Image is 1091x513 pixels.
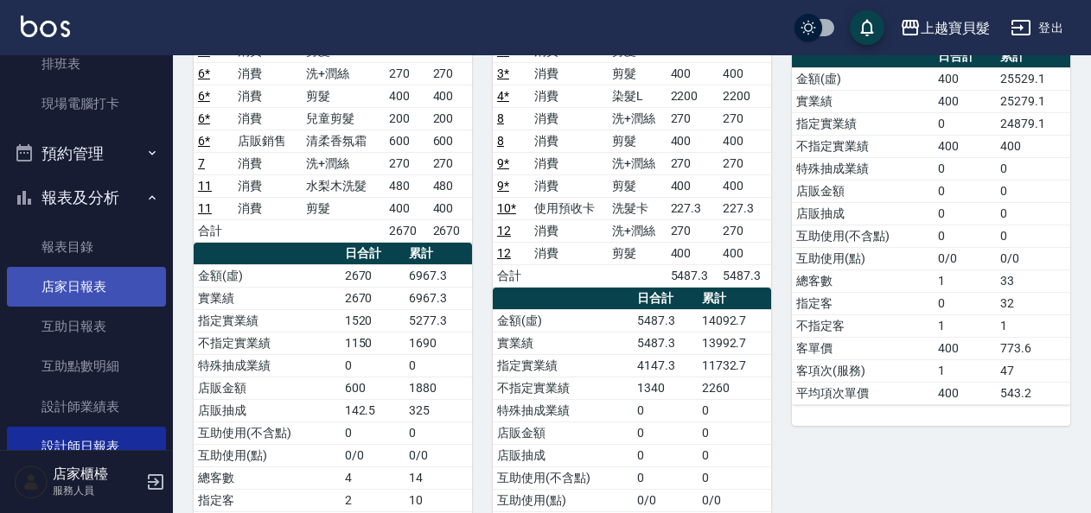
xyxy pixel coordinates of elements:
[792,157,934,180] td: 特殊抽成業績
[405,264,472,287] td: 6967.3
[302,130,385,152] td: 清柔香氛霜
[233,152,302,174] td: 消費
[302,152,385,174] td: 洗+潤絲
[698,354,771,377] td: 11732.7
[14,465,48,499] img: Person
[633,444,697,466] td: 0
[718,219,771,242] td: 270
[341,354,405,377] td: 0
[405,399,472,421] td: 325
[667,197,719,219] td: 227.3
[194,332,341,354] td: 不指定實業績
[530,219,608,242] td: 消費
[493,377,634,399] td: 不指定實業績
[493,332,634,354] td: 實業績
[341,243,405,265] th: 日合計
[341,309,405,332] td: 1520
[493,309,634,332] td: 金額(虛)
[996,112,1070,135] td: 24879.1
[194,264,341,287] td: 金額(虛)
[198,201,212,215] a: 11
[934,382,996,404] td: 400
[718,242,771,264] td: 400
[530,107,608,130] td: 消費
[429,174,472,197] td: 480
[792,90,934,112] td: 實業績
[493,399,634,421] td: 特殊抽成業績
[302,107,385,130] td: 兒童剪髮
[429,107,472,130] td: 200
[792,359,934,382] td: 客項次(服務)
[934,247,996,269] td: 0/0
[530,174,608,197] td: 消費
[608,107,667,130] td: 洗+潤絲
[792,46,1070,405] table: a dense table
[341,421,405,444] td: 0
[996,135,1070,157] td: 400
[405,287,472,309] td: 6967.3
[996,90,1070,112] td: 25279.1
[633,309,697,332] td: 5487.3
[996,247,1070,269] td: 0/0
[698,466,771,489] td: 0
[718,85,771,107] td: 2200
[996,46,1070,68] th: 累計
[667,264,719,287] td: 5487.3
[996,314,1070,337] td: 1
[405,377,472,399] td: 1880
[233,85,302,107] td: 消費
[429,130,472,152] td: 600
[194,444,341,466] td: 互助使用(點)
[405,444,472,466] td: 0/0
[7,387,166,427] a: 設計師業績表
[921,17,990,39] div: 上越寶貝髮
[341,287,405,309] td: 2670
[530,130,608,152] td: 消費
[385,152,428,174] td: 270
[698,309,771,332] td: 14092.7
[341,444,405,466] td: 0/0
[608,152,667,174] td: 洗+潤絲
[493,264,530,287] td: 合計
[667,85,719,107] td: 2200
[21,16,70,37] img: Logo
[698,288,771,310] th: 累計
[194,399,341,421] td: 店販抽成
[405,243,472,265] th: 累計
[698,332,771,354] td: 13992.7
[385,130,428,152] td: 600
[429,85,472,107] td: 400
[493,354,634,377] td: 指定實業績
[934,359,996,382] td: 1
[194,287,341,309] td: 實業績
[633,489,697,511] td: 0/0
[341,332,405,354] td: 1150
[493,421,634,444] td: 店販金額
[194,354,341,377] td: 特殊抽成業績
[667,62,719,85] td: 400
[194,309,341,332] td: 指定實業績
[405,466,472,489] td: 14
[7,427,166,466] a: 設計師日報表
[608,130,667,152] td: 剪髮
[850,10,884,45] button: save
[7,175,166,220] button: 報表及分析
[530,197,608,219] td: 使用預收卡
[996,292,1070,314] td: 32
[698,489,771,511] td: 0/0
[792,247,934,269] td: 互助使用(點)
[497,246,511,260] a: 12
[194,219,233,242] td: 合計
[530,62,608,85] td: 消費
[405,489,472,511] td: 10
[233,107,302,130] td: 消費
[405,354,472,377] td: 0
[1004,12,1070,44] button: 登出
[385,219,428,242] td: 2670
[792,67,934,90] td: 金額(虛)
[7,267,166,307] a: 店家日報表
[302,85,385,107] td: 剪髮
[934,180,996,202] td: 0
[934,67,996,90] td: 400
[7,131,166,176] button: 預約管理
